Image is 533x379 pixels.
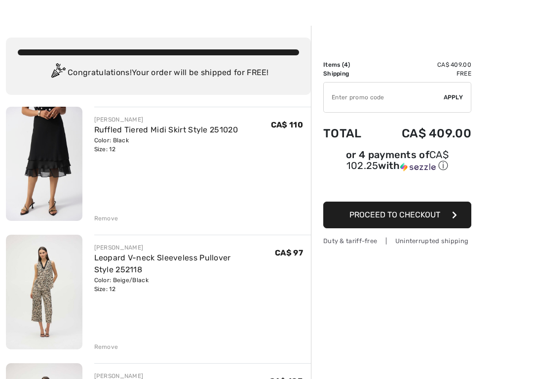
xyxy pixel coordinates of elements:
div: [PERSON_NAME] [94,243,275,252]
span: CA$ 97 [275,248,303,257]
span: 4 [344,61,348,68]
span: CA$ 110 [271,120,303,129]
span: CA$ 102.25 [346,149,449,171]
div: Color: Black Size: 12 [94,136,238,154]
td: Shipping [323,69,376,78]
a: Ruffled Tiered Midi Skirt Style 251020 [94,125,238,134]
div: Color: Beige/Black Size: 12 [94,276,275,294]
input: Promo code [324,83,444,112]
img: Leopard V-neck Sleeveless Pullover Style 252118 [6,235,82,349]
div: Remove [94,342,118,351]
button: Proceed to Checkout [323,202,471,228]
td: Total [323,117,376,150]
span: Proceed to Checkout [349,210,440,219]
div: [PERSON_NAME] [94,115,238,124]
td: Items ( ) [323,60,376,69]
img: Sezzle [400,163,436,171]
div: Remove [94,214,118,223]
div: Congratulations! Your order will be shipped for FREE! [18,63,299,83]
td: CA$ 409.00 [376,60,471,69]
div: or 4 payments ofCA$ 102.25withSezzle Click to learn more about Sezzle [323,150,471,176]
iframe: PayPal-paypal [323,176,471,198]
td: CA$ 409.00 [376,117,471,150]
a: Leopard V-neck Sleeveless Pullover Style 252118 [94,253,231,274]
img: Ruffled Tiered Midi Skirt Style 251020 [6,107,82,221]
span: Apply [444,93,463,102]
img: Congratulation2.svg [48,63,68,83]
div: or 4 payments of with [323,150,471,172]
div: Duty & tariff-free | Uninterrupted shipping [323,236,471,246]
td: Free [376,69,471,78]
